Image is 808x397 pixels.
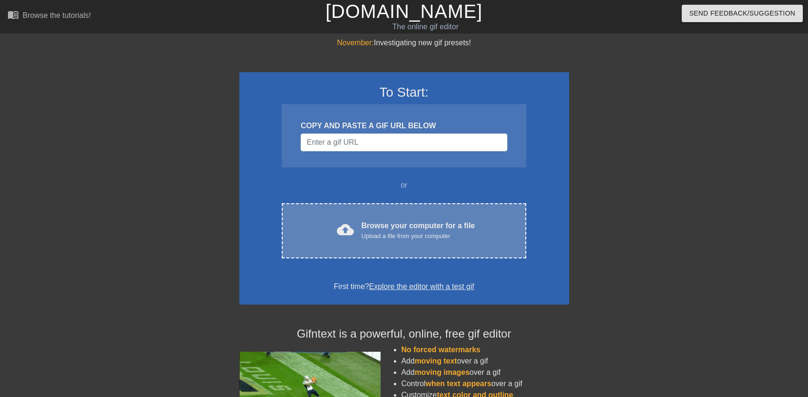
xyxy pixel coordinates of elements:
h3: To Start: [252,84,557,100]
span: when text appears [425,380,491,388]
li: Control over a gif [401,378,569,389]
li: Add over a gif [401,367,569,378]
span: moving text [415,357,457,365]
a: [DOMAIN_NAME] [326,1,482,22]
span: moving images [415,368,469,376]
div: The online gif editor [274,21,577,33]
button: Send Feedback/Suggestion [682,5,803,22]
a: Explore the editor with a test gif [369,282,474,290]
span: cloud_upload [337,221,354,238]
h4: Gifntext is a powerful, online, free gif editor [239,327,569,341]
input: Username [301,133,507,151]
span: No forced watermarks [401,346,481,354]
div: Browse your computer for a file [361,220,475,241]
div: Investigating new gif presets! [239,37,569,49]
div: First time? [252,281,557,292]
a: Browse the tutorials! [8,9,91,24]
div: Browse the tutorials! [23,11,91,19]
div: Upload a file from your computer [361,232,475,241]
div: COPY AND PASTE A GIF URL BELOW [301,120,507,132]
li: Add over a gif [401,356,569,367]
div: or [264,180,545,191]
span: Send Feedback/Suggestion [689,8,795,19]
span: November: [337,39,374,47]
span: menu_book [8,9,19,20]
